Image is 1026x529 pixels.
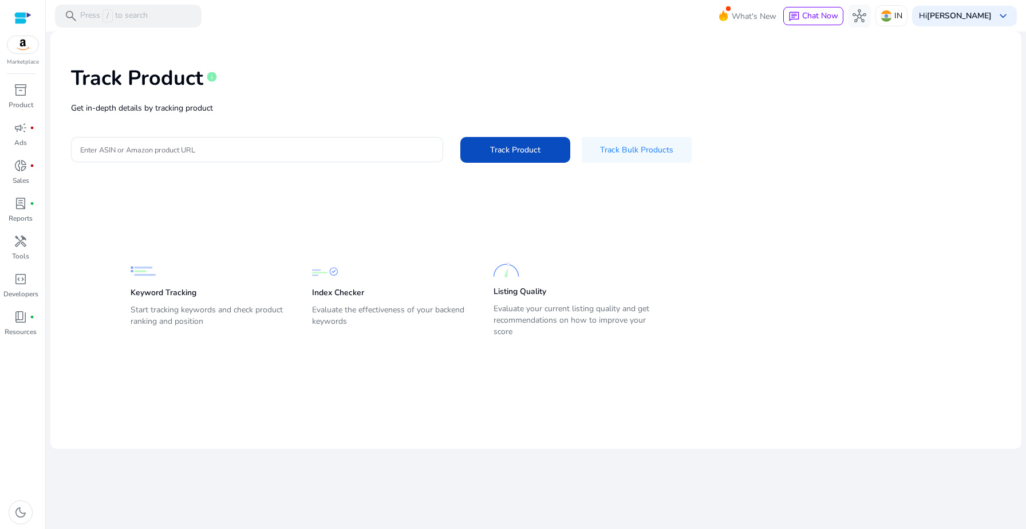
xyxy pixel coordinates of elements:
[14,234,27,248] span: handyman
[5,327,37,337] p: Resources
[881,10,892,22] img: in.svg
[853,9,866,23] span: hub
[14,506,27,519] span: dark_mode
[312,287,364,299] p: Index Checker
[802,10,838,21] span: Chat Now
[7,36,38,53] img: amazon.svg
[312,258,338,284] img: Index Checker
[71,66,203,91] h1: Track Product
[206,71,218,83] span: info
[9,213,33,224] p: Reports
[14,83,27,97] span: inventory_2
[14,197,27,210] span: lab_profile
[3,289,38,299] p: Developers
[80,10,148,22] p: Press to search
[14,159,27,173] span: donut_small
[12,251,29,261] p: Tools
[600,144,673,156] span: Track Bulk Products
[996,9,1010,23] span: keyboard_arrow_down
[30,315,34,319] span: fiber_manual_record
[64,9,78,23] span: search
[131,287,196,299] p: Keyword Tracking
[13,175,29,186] p: Sales
[14,272,27,286] span: code_blocks
[14,121,27,135] span: campaign
[30,201,34,206] span: fiber_manual_record
[919,12,992,20] p: Hi
[490,144,540,156] span: Track Product
[14,310,27,324] span: book_4
[131,304,289,336] p: Start tracking keywords and check product ranking and position
[30,163,34,168] span: fiber_manual_record
[927,10,992,21] b: [PERSON_NAME]
[788,11,800,22] span: chat
[9,100,33,110] p: Product
[312,304,471,336] p: Evaluate the effectiveness of your backend keywords
[71,102,1001,114] p: Get in-depth details by tracking product
[102,10,113,22] span: /
[30,126,34,130] span: fiber_manual_record
[131,258,156,284] img: Keyword Tracking
[14,138,27,148] p: Ads
[7,58,39,66] p: Marketplace
[732,6,776,26] span: What's New
[894,6,902,26] p: IN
